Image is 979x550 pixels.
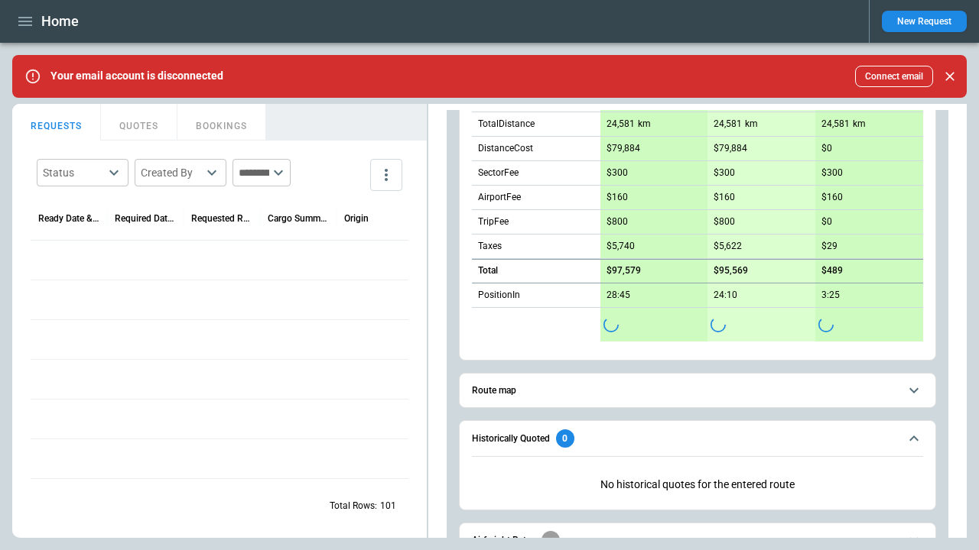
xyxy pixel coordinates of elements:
p: $97,579 [607,265,641,277]
p: No historical quotes for the entered route [472,466,923,503]
p: PositionIn [478,289,520,302]
p: $300 [714,167,735,179]
p: 24,581 [607,118,635,130]
p: 24,581 [714,118,742,130]
p: Taxes [478,240,502,253]
div: dismiss [939,60,961,93]
p: Your email account is disconnected [50,70,223,82]
h6: Historically Quoted [472,434,550,444]
p: $79,884 [607,143,640,154]
h6: Airfreight Rates [472,535,535,545]
p: TotalDistance [478,118,535,131]
p: $800 [714,216,735,228]
h6: Route map [472,386,516,396]
p: SectorFee [478,167,519,180]
p: $800 [607,216,628,228]
p: 24,581 [821,118,850,130]
p: 101 [380,500,396,513]
p: TripFee [478,215,509,228]
button: New Request [882,11,967,32]
button: Connect email [855,66,933,87]
p: Total Rows: [330,500,377,513]
p: $160 [821,192,843,203]
p: km [853,118,866,131]
p: $489 [821,265,843,277]
button: BOOKINGS [177,104,266,141]
p: $5,740 [607,241,635,252]
p: $0 [821,143,832,154]
div: Ready Date & Time (UTC) [38,213,99,224]
button: more [370,159,402,191]
p: 28:45 [607,290,630,301]
button: QUOTES [101,104,177,141]
p: $79,884 [714,143,747,154]
p: 24:10 [714,290,737,301]
div: Status [43,165,104,180]
div: Historically Quoted0 [472,466,923,503]
h1: Home [41,12,79,31]
p: km [745,118,758,131]
p: $5,622 [714,241,742,252]
p: AirportFee [478,191,521,204]
h6: Total [478,266,498,276]
button: Historically Quoted0 [472,421,923,456]
p: $95,569 [714,265,748,277]
p: DistanceCost [478,142,533,155]
p: $300 [821,167,843,179]
button: Close [939,66,961,87]
div: Cargo Summary [268,213,329,224]
p: 3:25 [821,290,840,301]
p: $29 [821,241,838,252]
div: Requested Route [191,213,252,224]
div: Required Date & Time (UTC) [115,213,176,224]
div: Origin [344,213,369,224]
p: $160 [607,192,628,203]
div: 0 [556,429,574,448]
button: Route map [472,374,923,408]
button: REQUESTS [12,104,101,141]
p: $160 [714,192,735,203]
div: Created By [141,165,202,180]
p: $0 [821,216,832,228]
p: $300 [607,167,628,179]
p: km [638,118,651,131]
